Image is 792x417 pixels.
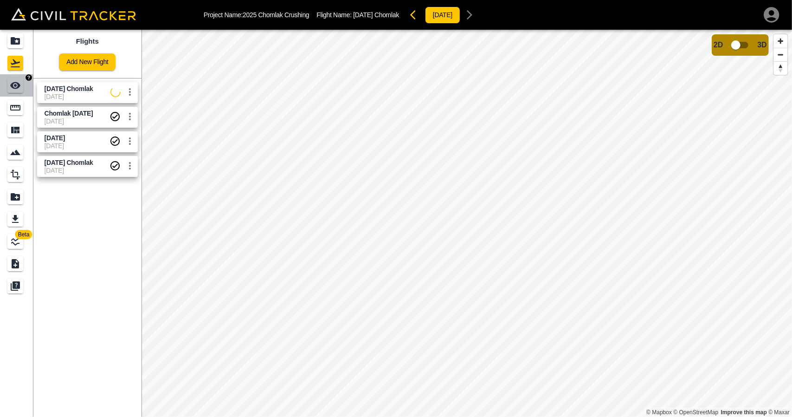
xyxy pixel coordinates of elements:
[714,41,723,49] span: 2D
[142,30,792,417] canvas: Map
[758,41,767,49] span: 3D
[425,7,460,24] button: [DATE]
[204,11,309,19] p: Project Name: 2025 Chomlak Crushing
[316,11,399,19] p: Flight Name:
[774,61,787,75] button: Reset bearing to north
[674,409,719,416] a: OpenStreetMap
[774,48,787,61] button: Zoom out
[646,409,672,416] a: Mapbox
[353,11,399,19] span: [DATE] Chomlak
[768,409,790,416] a: Maxar
[774,34,787,48] button: Zoom in
[11,8,136,21] img: Civil Tracker
[721,409,767,416] a: Map feedback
